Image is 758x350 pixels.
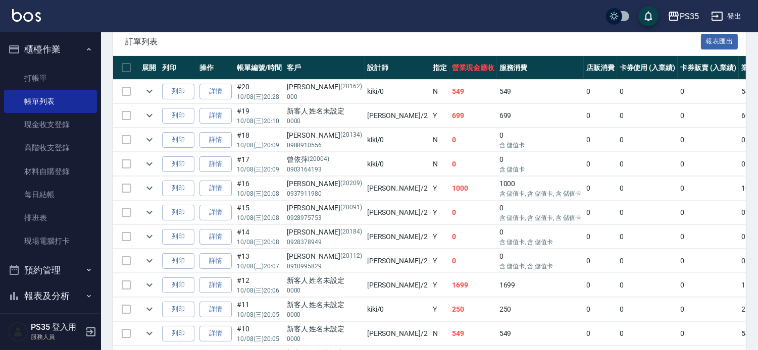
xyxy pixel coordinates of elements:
td: 0 [584,298,617,321]
td: Y [430,273,449,297]
td: 250 [449,298,497,321]
td: 0 [678,298,739,321]
p: 0910995829 [287,262,362,271]
button: 客戶管理 [4,309,97,335]
td: 0 [678,273,739,297]
button: PS35 [664,6,703,27]
div: [PERSON_NAME] [287,179,362,189]
a: 詳情 [199,277,232,293]
button: 列印 [162,302,194,317]
th: 操作 [197,56,234,80]
td: 0 [497,249,584,273]
div: 新客人 姓名未設定 [287,300,362,310]
td: 1699 [449,273,497,297]
td: 0 [678,322,739,345]
p: 0000 [287,116,362,126]
td: 0 [678,177,739,200]
td: 0 [584,225,617,249]
button: 報表及分析 [4,283,97,309]
p: 含 儲值卡, 含 儲值卡 [499,262,581,271]
button: expand row [142,132,157,147]
div: 新客人 姓名未設定 [287,324,362,334]
div: 曾依萍 [287,154,362,165]
a: 詳情 [199,181,232,196]
td: 1699 [497,273,584,297]
td: 0 [617,298,678,321]
p: 0000 [287,334,362,343]
th: 店販消費 [584,56,617,80]
button: 列印 [162,181,194,196]
th: 指定 [430,56,449,80]
td: 0 [617,177,678,200]
p: 10/08 (三) 20:06 [237,286,282,295]
td: 0 [584,80,617,103]
td: 0 [617,201,678,224]
td: 0 [584,177,617,200]
button: 登出 [707,7,746,26]
th: 卡券使用 (入業績) [617,56,678,80]
img: Person [8,322,28,342]
td: 0 [584,104,617,128]
td: 0 [678,128,739,152]
td: 0 [678,249,739,273]
td: 0 [678,104,739,128]
p: 含 儲值卡 [499,165,581,174]
a: 詳情 [199,84,232,99]
a: 詳情 [199,302,232,317]
td: 0 [584,128,617,152]
td: 0 [678,152,739,176]
td: 1000 [449,177,497,200]
td: 0 [617,80,678,103]
p: (20112) [340,251,362,262]
td: 0 [449,225,497,249]
button: 預約管理 [4,257,97,283]
button: expand row [142,156,157,171]
p: 含 儲值卡, 含 儲值卡, 含 儲值卡 [499,213,581,222]
td: Y [430,298,449,321]
td: 0 [584,152,617,176]
p: 10/08 (三) 20:08 [237,238,282,247]
a: 高階收支登錄 [4,136,97,159]
td: N [430,152,449,176]
p: (20134) [340,130,362,141]
a: 詳情 [199,253,232,269]
a: 現場電腦打卡 [4,229,97,253]
td: #17 [234,152,284,176]
th: 營業現金應收 [449,56,497,80]
p: 000 [287,92,362,101]
a: 詳情 [199,205,232,220]
td: 0 [584,201,617,224]
td: #18 [234,128,284,152]
p: 含 儲值卡, 含 儲值卡 [499,238,581,247]
p: 10/08 (三) 20:08 [237,189,282,198]
td: 0 [497,225,584,249]
button: expand row [142,181,157,196]
td: 0 [617,225,678,249]
td: 0 [617,104,678,128]
td: [PERSON_NAME] /2 [365,322,430,345]
p: 0988910556 [287,141,362,150]
td: [PERSON_NAME] /2 [365,104,430,128]
td: 549 [449,322,497,345]
button: 列印 [162,277,194,293]
td: 0 [617,322,678,345]
td: 0 [584,249,617,273]
td: #15 [234,201,284,224]
div: [PERSON_NAME] [287,130,362,141]
th: 展開 [139,56,160,80]
td: N [430,80,449,103]
div: [PERSON_NAME] [287,82,362,92]
td: [PERSON_NAME] /2 [365,249,430,273]
th: 客戶 [284,56,365,80]
td: [PERSON_NAME] /2 [365,177,430,200]
button: expand row [142,84,157,99]
p: 10/08 (三) 20:05 [237,310,282,319]
td: 0 [617,273,678,297]
td: kiki /0 [365,80,430,103]
td: 0 [497,201,584,224]
td: 0 [678,225,739,249]
p: 10/08 (三) 20:08 [237,213,282,222]
p: 10/08 (三) 20:09 [237,141,282,150]
td: [PERSON_NAME] /2 [365,225,430,249]
td: #13 [234,249,284,273]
